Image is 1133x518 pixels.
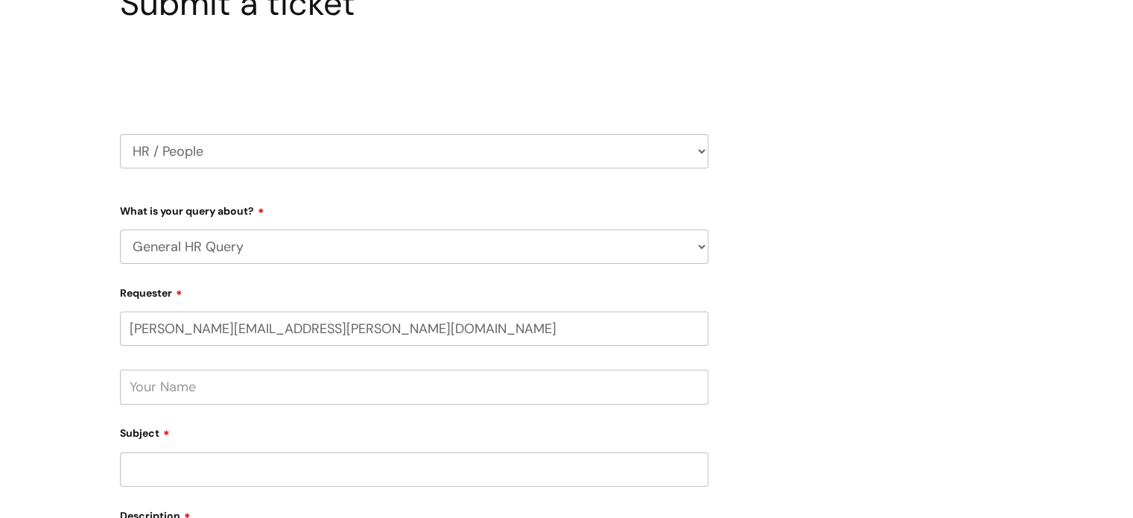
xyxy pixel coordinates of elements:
[120,370,708,404] input: Your Name
[120,282,708,300] label: Requester
[120,200,708,218] label: What is your query about?
[120,422,708,440] label: Subject
[120,312,708,346] input: Email
[120,58,708,86] h2: Select issue type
